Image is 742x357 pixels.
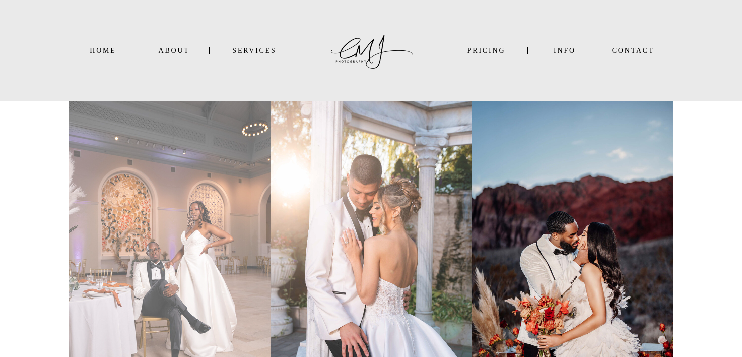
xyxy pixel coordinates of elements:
a: PRICING [458,47,515,54]
a: Contact [612,47,655,54]
a: INFO [541,47,589,54]
a: About [159,47,189,54]
a: Home [88,47,118,54]
a: SERVICES [229,47,280,54]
